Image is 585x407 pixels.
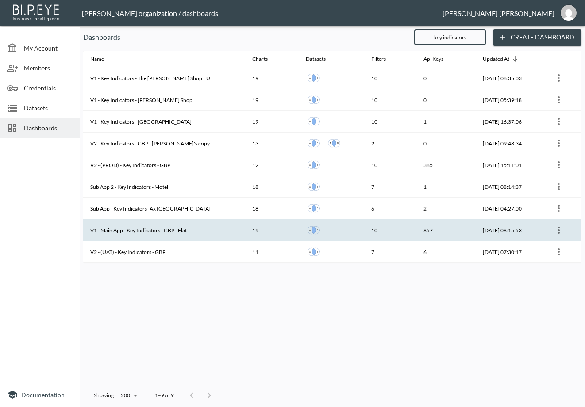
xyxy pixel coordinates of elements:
th: 0 [416,133,476,154]
th: 2025-08-26, 16:37:06 [476,111,545,133]
th: {"type":{"isMobxInjector":true,"displayName":"inject-with-userStore-stripeStore-dashboardsStore(O... [545,154,581,176]
th: 385 [416,154,476,176]
th: {"type":"div","key":null,"ref":null,"props":{"style":{"display":"flex","gap":10},"children":[{"ty... [299,89,364,111]
th: V1 - Key Indicators - Tala UK [83,111,245,133]
th: 0 [416,89,476,111]
th: {"type":"div","key":null,"ref":null,"props":{"style":{"display":"flex","gap":10},"children":[{"ty... [299,176,364,198]
span: Updated At [483,54,521,64]
th: {"type":"div","key":null,"ref":null,"props":{"style":{"display":"flex","gap":10},"children":[{"ty... [299,241,364,263]
th: {"type":{"isMobxInjector":true,"displayName":"inject-with-userStore-stripeStore-dashboardsStore(O... [545,67,581,89]
th: 1 [416,111,476,133]
th: 2 [364,133,416,154]
th: 10 [364,89,416,111]
div: Updated At [483,54,509,64]
th: 19 [245,89,299,111]
th: 19 [245,67,299,89]
th: {"type":{"isMobxInjector":true,"displayName":"inject-with-userStore-stripeStore-dashboardsStore(O... [545,133,581,154]
img: inner join icon [308,180,320,193]
p: 1–9 of 9 [155,391,174,399]
button: more [552,245,566,259]
th: 10 [364,111,416,133]
p: Showing [94,391,114,399]
button: more [552,180,566,194]
div: Filters [371,54,386,64]
th: 2025-08-03, 15:11:01 [476,154,545,176]
th: V1 - Key Indicators - Frankie Shop [83,89,245,111]
th: Sub App 2 - Key Indicators - Motel [83,176,245,198]
th: 2025-05-21, 07:30:17 [476,241,545,263]
a: Subapp - Returns Flat - v1 - Ax Paris [306,200,322,216]
span: My Account [24,43,73,53]
img: inner join icon [308,94,320,106]
th: 7 [364,176,416,198]
a: The Frankie Shop EU - Returns Flat - v1 [306,70,322,86]
a: Frankie - Returns Flat - v1 [306,92,322,108]
th: 19 [245,219,299,241]
div: Api Keys [423,54,443,64]
div: [PERSON_NAME] organization / dashboards [82,9,443,17]
th: {"type":{"isMobxInjector":true,"displayName":"inject-with-userStore-stripeStore-dashboardsStore(O... [545,241,581,263]
button: Create Dashboard [493,29,581,46]
th: 19 [245,111,299,133]
span: Documentation [21,391,65,399]
th: 6 [416,241,476,263]
button: more [552,93,566,107]
span: Api Keys [423,54,455,64]
button: more [552,201,566,215]
img: inner join icon [308,72,320,84]
img: inner join icon [308,159,320,171]
th: {"type":{"isMobxInjector":true,"displayName":"inject-with-userStore-stripeStore-dashboardsStore(O... [545,219,581,241]
span: Filters [371,54,397,64]
th: 2025-08-06, 09:48:34 [476,133,545,154]
th: 2025-06-24, 08:14:37 [476,176,545,198]
img: inner join icon [308,224,320,236]
th: 18 [245,176,299,198]
th: 7 [364,241,416,263]
a: Tala UK - Returns Flat - v1 [306,113,322,129]
th: 11 [245,241,299,263]
th: V2 - (PROD) - Key Indicators - GBP [83,154,245,176]
div: Datasets [306,54,326,64]
th: {"type":{"isMobxInjector":true,"displayName":"inject-with-userStore-stripeStore-dashboardsStore(O... [545,198,581,219]
th: 18 [245,198,299,219]
img: inner join icon [308,202,320,215]
th: {"type":{"isMobxInjector":true,"displayName":"inject-with-userStore-stripeStore-dashboardsStore(O... [545,111,581,133]
th: 6 [364,198,416,219]
span: Datasets [306,54,337,64]
a: Returns Flat - (UAT) - v2 [306,244,322,260]
button: more [552,158,566,172]
span: Datasets [24,103,73,113]
input: Search dashboards [414,26,486,48]
button: more [552,136,566,150]
a: Subapp - Returns Flat - v1 - Motel [306,179,322,195]
th: 1 [416,176,476,198]
img: bipeye-logo [11,2,62,22]
th: 13 [245,133,299,154]
th: {"type":"div","key":null,"ref":null,"props":{"style":{"display":"flex","gap":10},"children":[{"ty... [299,198,364,219]
img: 7151a5340a926b4f92da4ffde41f27b4 [561,5,577,21]
th: 2025-05-28, 06:15:53 [476,219,545,241]
a: Returns Flat - v1 [306,222,322,238]
div: Name [90,54,104,64]
th: {"type":"div","key":null,"ref":null,"props":{"style":{"display":"flex","gap":10},"children":[{"ty... [299,111,364,133]
img: inner join icon [308,137,320,149]
th: 2025-09-04, 06:35:03 [476,67,545,89]
img: inner join icon [328,137,340,149]
th: {"type":{"isMobxInjector":true,"displayName":"inject-with-userStore-stripeStore-dashboardsStore(O... [545,176,581,198]
a: Documentation [7,389,73,400]
th: V2 - Key Indicators - GBP - Mike's copy [83,133,245,154]
img: inner join icon [308,246,320,258]
div: [PERSON_NAME] [PERSON_NAME] [443,9,554,17]
a: Global black friday [326,135,342,151]
p: Dashboards [83,32,407,43]
span: Charts [252,54,279,64]
span: Dashboards [24,123,73,133]
button: more [552,223,566,237]
th: Sub App - Key Indicators- Ax Paris [83,198,245,219]
div: 200 [117,390,141,401]
th: {"type":"div","key":null,"ref":null,"props":{"style":{"display":"flex","gap":10},"children":[{"ty... [299,219,364,241]
th: 2 [416,198,476,219]
th: {"type":"div","key":null,"ref":null,"props":{"style":{"display":"flex","gap":10},"children":[{"ty... [299,133,364,154]
th: {"type":{"isMobxInjector":true,"displayName":"inject-with-userStore-stripeStore-dashboardsStore(O... [545,89,581,111]
th: 2025-05-29, 04:27:00 [476,198,545,219]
